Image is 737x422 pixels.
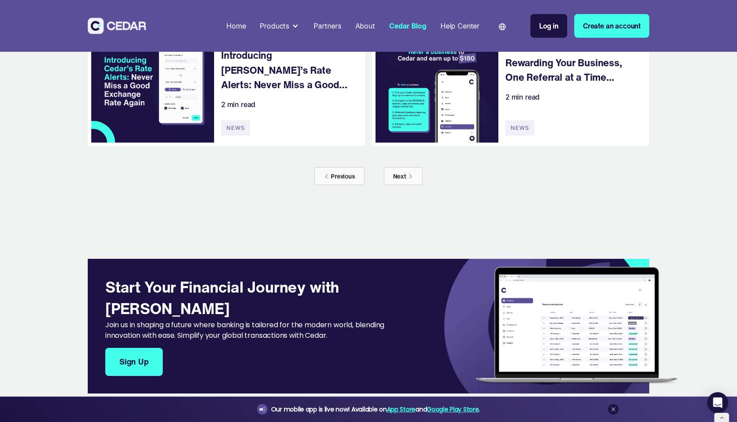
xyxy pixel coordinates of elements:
[437,16,483,36] a: Help Center
[387,405,415,414] a: App Store
[223,16,249,36] a: Home
[315,167,365,185] a: Previous Page
[539,21,558,31] div: Log in
[530,14,567,38] a: Log in
[499,23,506,30] img: world icon
[427,405,479,414] a: Google Play Store
[440,21,479,31] div: Help Center
[393,172,406,181] div: Next
[384,167,422,185] a: Next Page
[105,276,421,320] h4: Start Your Financial Journey with [PERSON_NAME]
[505,120,534,136] div: news
[331,172,355,181] div: Previous
[221,120,250,136] div: news
[260,21,289,31] div: Products
[386,16,430,36] a: Cedar Blog
[355,21,375,31] div: About
[314,21,341,31] div: Partners
[256,17,303,35] div: Products
[574,14,649,38] a: Create an account
[221,99,255,110] div: 2 min read
[271,404,480,415] div: Our mobile app is live now! Available on and .
[105,320,421,341] p: Join us in shaping a future where banking is tailored for the modern world, blending innovation w...
[389,21,426,31] div: Cedar Blog
[505,92,540,102] div: 2 min read
[226,21,246,31] div: Home
[259,406,266,413] img: announcement
[352,16,379,36] a: About
[88,167,649,185] div: List
[310,16,345,36] a: Partners
[105,348,163,376] a: Sign Up
[221,48,356,92] a: Introducing [PERSON_NAME]’s Rate Alerts: Never Miss a Good Excha...
[707,392,728,413] div: Open Intercom Messenger
[505,55,640,85] a: Rewarding Your Business, One Referral at a Time...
